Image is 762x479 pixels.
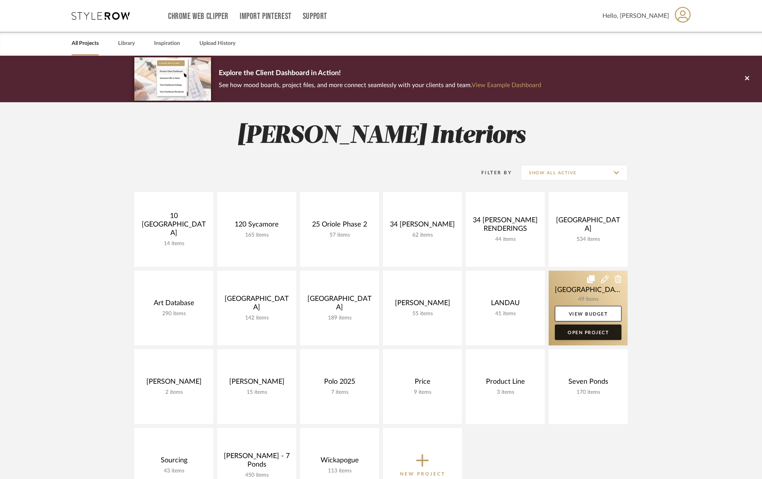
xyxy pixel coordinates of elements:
div: 3 items [472,389,539,396]
a: Inspiration [154,38,180,49]
div: LANDAU [472,299,539,311]
h2: [PERSON_NAME] Interiors [102,122,660,151]
div: 62 items [389,232,456,239]
p: New Project [400,470,445,478]
div: Art Database [141,299,207,311]
div: 290 items [141,311,207,317]
div: Sourcing [141,456,207,468]
div: 15 items [223,389,290,396]
div: 14 items [141,240,207,247]
div: 534 items [555,236,621,243]
a: Chrome Web Clipper [168,13,228,20]
p: Explore the Client Dashboard in Action! [219,67,541,80]
div: Price [389,378,456,389]
div: 450 items [223,472,290,479]
div: 165 items [223,232,290,239]
a: All Projects [72,38,99,49]
a: Upload History [199,38,235,49]
a: Support [303,13,327,20]
div: [PERSON_NAME] - 7 Ponds [223,452,290,472]
div: Seven Ponds [555,378,621,389]
div: 41 items [472,311,539,317]
a: View Example Dashboard [472,82,541,88]
div: [GEOGRAPHIC_DATA] [223,295,290,315]
div: 7 items [306,389,373,396]
div: 34 [PERSON_NAME] [389,220,456,232]
img: d5d033c5-7b12-40c2-a960-1ecee1989c38.png [134,57,211,100]
div: 10 [GEOGRAPHIC_DATA] [141,212,207,240]
div: 44 items [472,236,539,243]
div: 43 items [141,468,207,474]
div: Wickapogue [306,456,373,468]
div: [GEOGRAPHIC_DATA] [306,295,373,315]
div: 25 Oriole Phase 2 [306,220,373,232]
a: Import Pinterest [240,13,292,20]
a: View Budget [555,306,621,321]
a: Open Project [555,324,621,340]
div: 34 [PERSON_NAME] RENDERINGS [472,216,539,236]
div: 142 items [223,315,290,321]
div: 55 items [389,311,456,317]
p: See how mood boards, project files, and more connect seamlessly with your clients and team. [219,80,541,91]
div: [GEOGRAPHIC_DATA] [555,216,621,236]
div: [PERSON_NAME] [389,299,456,311]
div: 189 items [306,315,373,321]
div: 2 items [141,389,207,396]
div: 113 items [306,468,373,474]
a: Library [118,38,135,49]
div: [PERSON_NAME] [223,378,290,389]
span: Hello, [PERSON_NAME] [602,11,669,21]
div: 170 items [555,389,621,396]
div: [PERSON_NAME] [141,378,207,389]
div: 57 items [306,232,373,239]
div: 9 items [389,389,456,396]
div: 120 Sycamore [223,220,290,232]
div: Polo 2025 [306,378,373,389]
div: Product Line [472,378,539,389]
div: Filter By [471,169,512,177]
